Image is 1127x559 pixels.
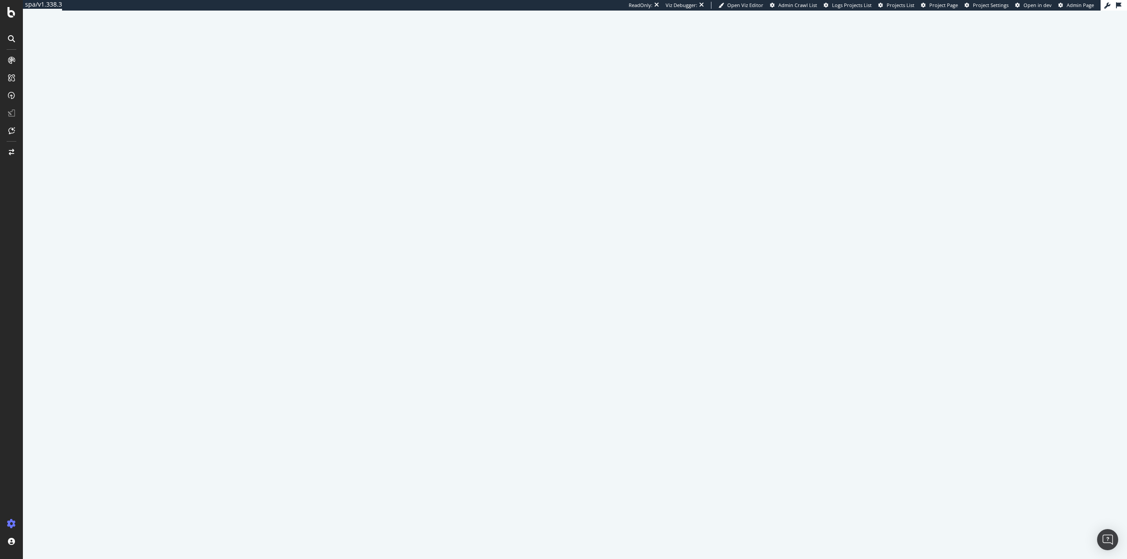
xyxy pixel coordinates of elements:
a: Project Page [921,2,958,9]
span: Projects List [887,2,914,8]
a: Project Settings [965,2,1009,9]
div: Open Intercom Messenger [1097,529,1118,550]
a: Open Viz Editor [718,2,763,9]
a: Admin Page [1058,2,1094,9]
span: Project Page [929,2,958,8]
a: Admin Crawl List [770,2,817,9]
a: Open in dev [1015,2,1052,9]
span: Admin Crawl List [778,2,817,8]
span: Logs Projects List [832,2,872,8]
span: Open Viz Editor [727,2,763,8]
span: Admin Page [1067,2,1094,8]
a: Logs Projects List [824,2,872,9]
span: Open in dev [1024,2,1052,8]
div: Viz Debugger: [666,2,697,9]
div: ReadOnly: [629,2,652,9]
a: Projects List [878,2,914,9]
span: Project Settings [973,2,1009,8]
